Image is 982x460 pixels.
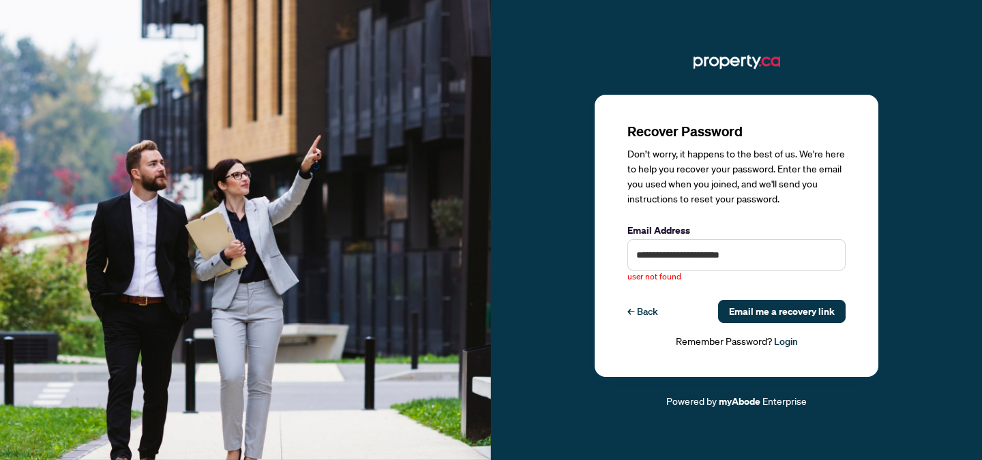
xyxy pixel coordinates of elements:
[666,395,717,407] span: Powered by
[627,271,681,283] span: user not found
[627,300,658,323] a: ←Back
[762,395,807,407] span: Enterprise
[627,334,846,350] div: Remember Password?
[774,335,798,348] a: Login
[729,301,835,322] span: Email me a recovery link
[694,51,780,73] img: ma-logo
[627,122,846,141] h3: Recover Password
[718,300,846,323] button: Email me a recovery link
[719,394,760,409] a: myAbode
[627,147,846,206] div: Don’t worry, it happens to the best of us. We're here to help you recover your password. Enter th...
[627,304,634,319] span: ←
[627,223,846,238] label: Email Address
